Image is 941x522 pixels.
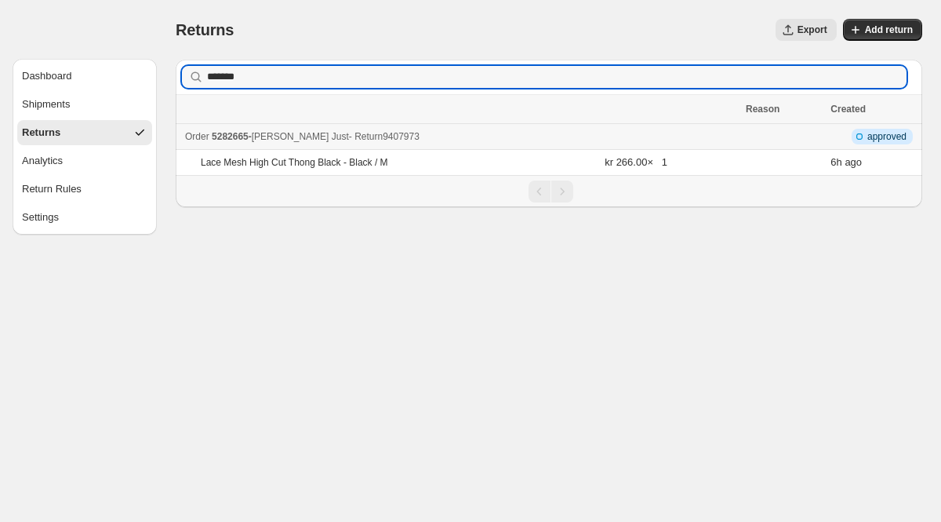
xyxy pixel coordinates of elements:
[17,64,152,89] button: Dashboard
[17,92,152,117] button: Shipments
[176,175,922,207] nav: Pagination
[201,156,388,169] p: Lace Mesh High Cut Thong Black - Black / M
[797,24,827,36] span: Export
[185,131,209,142] span: Order
[22,68,72,84] div: Dashboard
[22,181,82,197] div: Return Rules
[22,97,70,112] div: Shipments
[17,120,152,145] button: Returns
[185,129,736,144] div: -
[830,104,866,115] span: Created
[349,131,420,142] span: - Return 9407973
[776,19,837,41] button: Export
[17,148,152,173] button: Analytics
[17,177,152,202] button: Return Rules
[22,125,60,141] div: Returns
[830,156,841,168] time: Friday, September 5, 2025 at 11:24:17 AM
[605,156,667,168] span: kr 266.00 × 1
[867,130,906,143] span: approved
[865,24,913,36] span: Add return
[826,150,922,176] td: ago
[746,104,779,115] span: Reason
[17,205,152,230] button: Settings
[22,153,63,169] div: Analytics
[176,21,234,38] span: Returns
[843,19,922,41] button: Add return
[22,210,59,225] div: Settings
[252,131,349,142] span: [PERSON_NAME] Just
[212,131,249,142] span: 5282665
